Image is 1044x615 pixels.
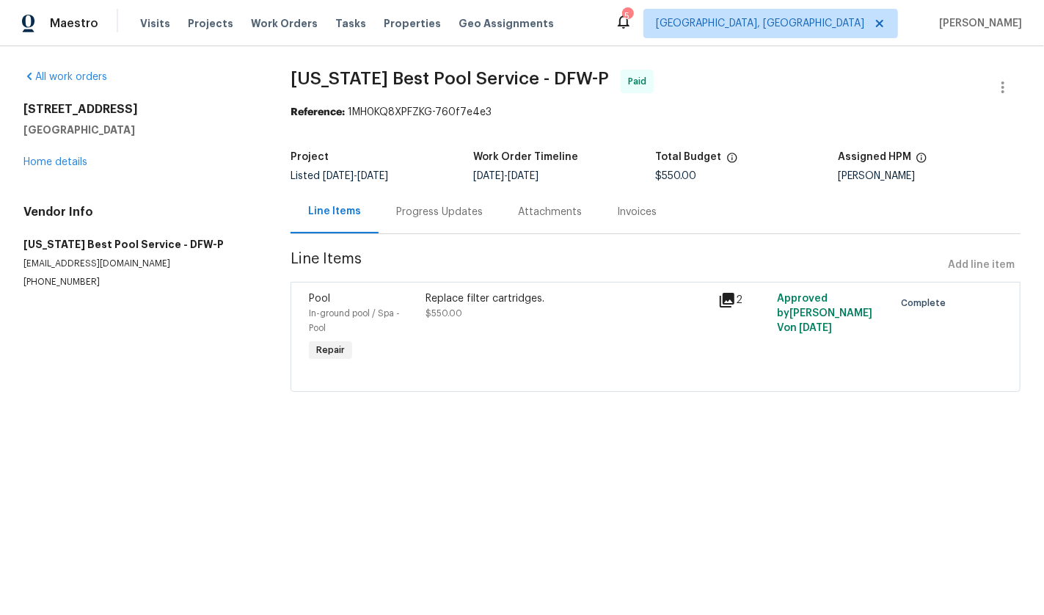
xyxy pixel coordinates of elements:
div: 1MH0KQ8XPFZKG-760f7e4e3 [291,105,1021,120]
p: [EMAIL_ADDRESS][DOMAIN_NAME] [23,258,255,270]
span: Line Items [291,252,942,279]
span: Visits [140,16,170,31]
span: Geo Assignments [459,16,554,31]
span: Projects [188,16,233,31]
span: Pool [309,294,330,304]
span: [US_STATE] Best Pool Service - DFW-P [291,70,609,87]
span: In-ground pool / Spa - Pool [309,309,400,332]
div: Line Items [308,204,361,219]
span: Work Orders [251,16,318,31]
span: Repair [310,343,351,357]
span: $550.00 [426,309,463,318]
h5: Total Budget [656,152,722,162]
div: Progress Updates [396,205,483,219]
h2: [STREET_ADDRESS] [23,102,255,117]
p: [PHONE_NUMBER] [23,276,255,288]
h5: Work Order Timeline [473,152,578,162]
div: Attachments [518,205,582,219]
h5: [US_STATE] Best Pool Service - DFW-P [23,237,255,252]
span: [DATE] [473,171,504,181]
span: Complete [901,296,952,310]
h4: Vendor Info [23,205,255,219]
h5: Project [291,152,329,162]
span: [DATE] [508,171,539,181]
h5: [GEOGRAPHIC_DATA] [23,123,255,137]
span: - [323,171,388,181]
b: Reference: [291,107,345,117]
span: The hpm assigned to this work order. [916,152,927,171]
span: $550.00 [656,171,697,181]
span: The total cost of line items that have been proposed by Opendoor. This sum includes line items th... [726,152,738,171]
span: [GEOGRAPHIC_DATA], [GEOGRAPHIC_DATA] [656,16,864,31]
h5: Assigned HPM [838,152,911,162]
span: - [473,171,539,181]
div: 5 [622,9,632,23]
div: Invoices [617,205,657,219]
span: [PERSON_NAME] [933,16,1022,31]
div: 2 [718,291,768,309]
span: Maestro [50,16,98,31]
span: Approved by [PERSON_NAME] V on [777,294,872,333]
span: [DATE] [323,171,354,181]
a: Home details [23,157,87,167]
span: Paid [628,74,652,89]
span: Tasks [335,18,366,29]
span: [DATE] [357,171,388,181]
div: Replace filter cartridges. [426,291,710,306]
span: Listed [291,171,388,181]
span: [DATE] [799,323,832,333]
div: [PERSON_NAME] [838,171,1021,181]
a: All work orders [23,72,107,82]
span: Properties [384,16,441,31]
